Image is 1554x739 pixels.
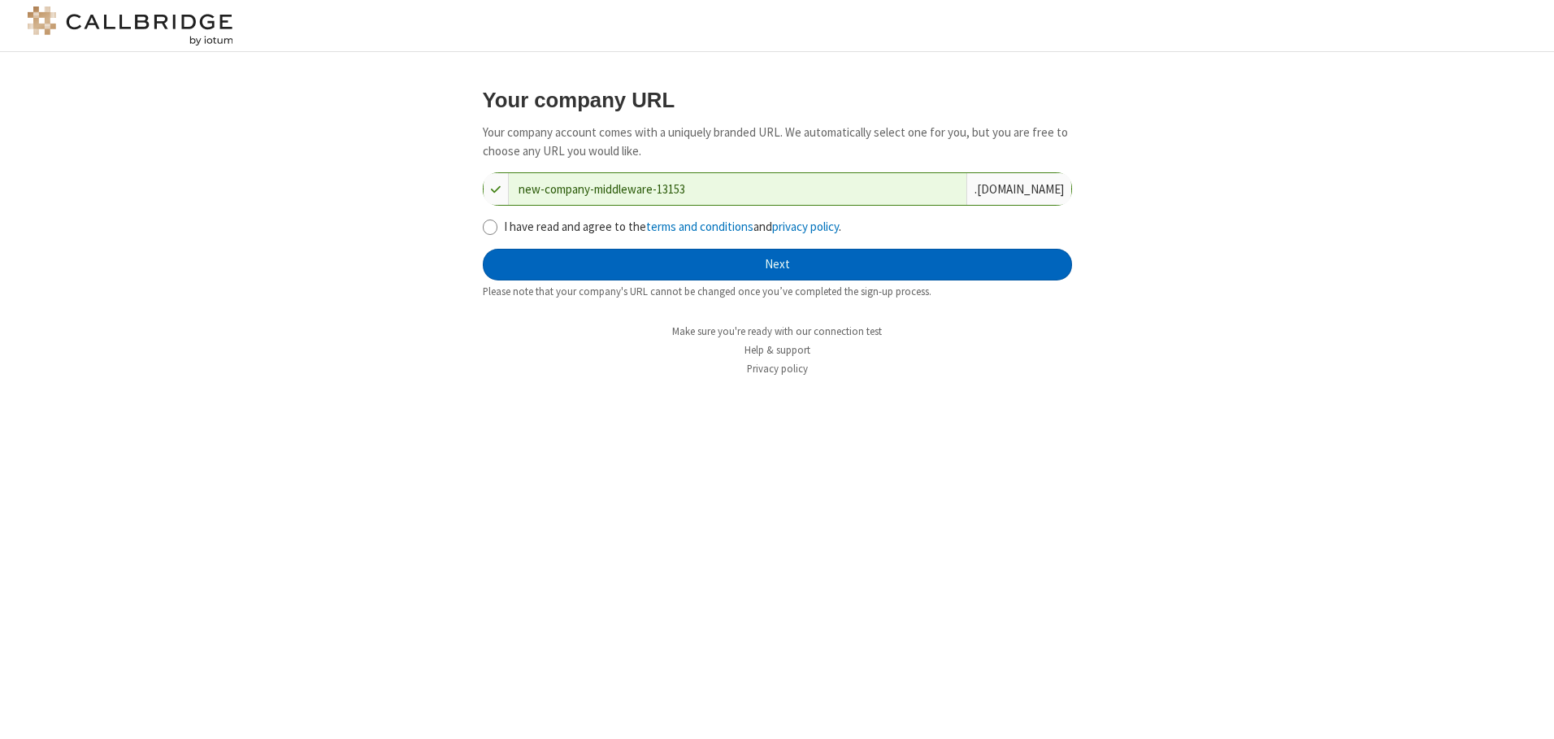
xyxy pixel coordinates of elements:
[504,218,1072,237] label: I have read and agree to the and .
[483,89,1072,111] h3: Your company URL
[24,7,236,46] img: logo@2x.png
[646,219,753,234] a: terms and conditions
[483,124,1072,160] p: Your company account comes with a uniquely branded URL. We automatically select one for you, but ...
[744,343,810,357] a: Help & support
[966,173,1071,205] div: . [DOMAIN_NAME]
[483,249,1072,281] button: Next
[672,324,882,338] a: Make sure you're ready with our connection test
[483,284,1072,299] div: Please note that your company's URL cannot be changed once you’ve completed the sign-up process.
[509,173,966,205] input: Company URL
[772,219,839,234] a: privacy policy
[747,362,808,376] a: Privacy policy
